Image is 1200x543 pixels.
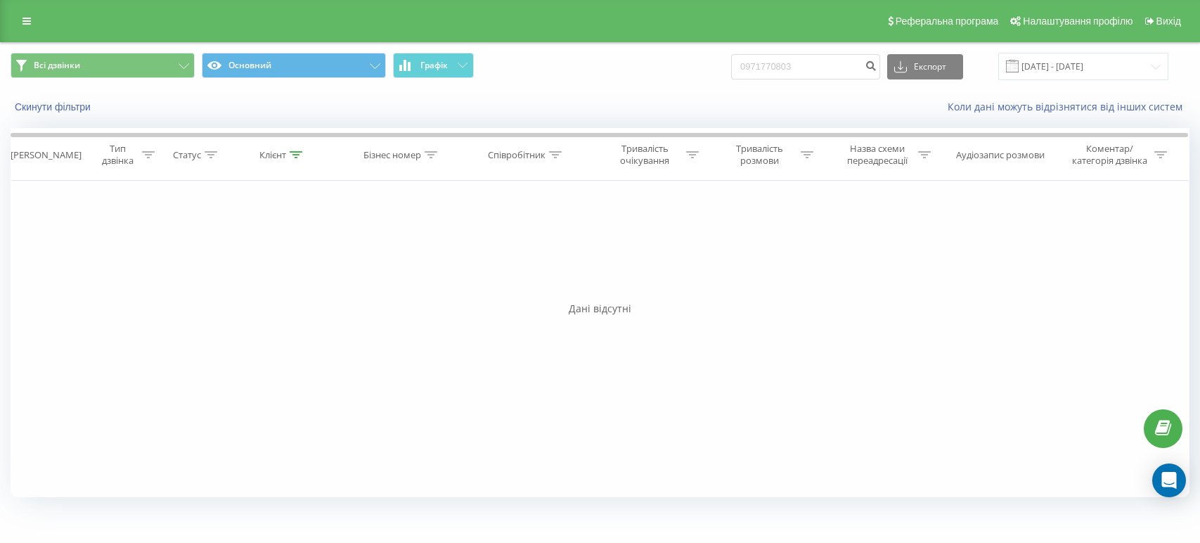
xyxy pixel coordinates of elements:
button: Графік [393,53,474,78]
button: Скинути фільтри [11,101,98,113]
button: Експорт [887,54,963,79]
button: Основний [202,53,386,78]
a: Коли дані можуть відрізнятися вiд інших систем [948,100,1189,113]
div: Співробітник [488,149,546,161]
button: Всі дзвінки [11,53,195,78]
div: Бізнес номер [363,149,421,161]
input: Пошук за номером [731,54,880,79]
span: Реферальна програма [896,15,999,27]
div: Коментар/категорія дзвінка [1069,143,1151,167]
div: [PERSON_NAME] [11,149,82,161]
div: Аудіозапис розмови [956,149,1045,161]
span: Вихід [1156,15,1181,27]
div: Назва схеми переадресації [839,143,915,167]
div: Статус [173,149,201,161]
span: Графік [420,60,448,70]
div: Дані відсутні [11,302,1189,316]
div: Тривалість розмови [722,143,797,167]
div: Тип дзвінка [97,143,138,167]
span: Налаштування профілю [1023,15,1133,27]
div: Клієнт [259,149,286,161]
span: Всі дзвінки [34,60,80,71]
div: Тривалість очікування [607,143,683,167]
div: Open Intercom Messenger [1152,464,1186,497]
